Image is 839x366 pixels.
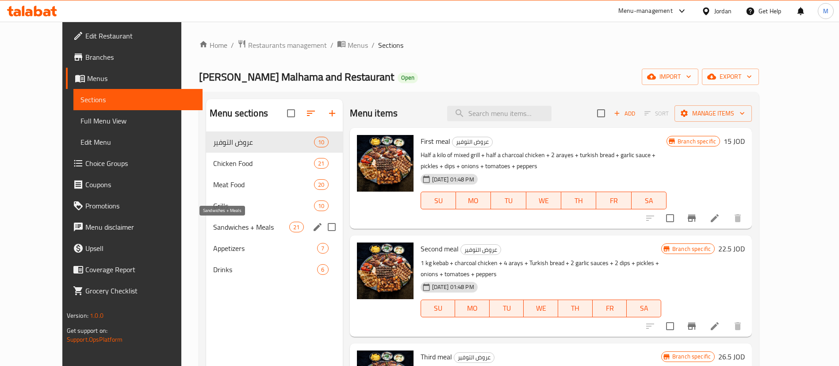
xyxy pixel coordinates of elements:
div: عروض التوفير [452,137,493,147]
span: Get support on: [67,325,107,336]
button: TU [490,300,524,317]
h2: Menu sections [210,107,268,120]
div: عروض التوفير [213,137,314,147]
input: search [447,106,552,121]
span: Promotions [85,200,195,211]
div: Appetizers7 [206,238,343,259]
span: Choice Groups [85,158,195,169]
h2: Menu items [350,107,398,120]
span: SU [425,302,452,315]
span: Select to update [661,317,679,335]
a: Support.OpsPlatform [67,334,123,345]
nav: breadcrumb [199,39,759,51]
div: عروض التوفير [460,244,501,255]
a: Restaurants management [238,39,327,51]
a: Grocery Checklist [66,280,203,301]
a: Coverage Report [66,259,203,280]
span: Drinks [213,264,317,275]
span: export [709,71,752,82]
div: items [314,179,328,190]
span: First meal [421,135,450,148]
span: Sort sections [300,103,322,124]
span: [DATE] 01:48 PM [429,283,478,291]
span: 7 [318,244,328,253]
span: Add [613,108,636,119]
div: items [289,222,303,232]
span: [DATE] 01:48 PM [429,175,478,184]
a: Edit menu item [709,321,720,331]
span: عروض التوفير [461,245,501,255]
a: Edit Restaurant [66,25,203,46]
span: Select all sections [282,104,300,123]
div: عروض التوفير10 [206,131,343,153]
span: TH [562,302,589,315]
div: Chicken Food21 [206,153,343,174]
span: Appetizers [213,243,317,254]
div: items [314,158,328,169]
div: Grills10 [206,195,343,216]
button: WE [526,192,561,209]
span: import [649,71,691,82]
span: Meat Food [213,179,314,190]
a: Menu disclaimer [66,216,203,238]
button: delete [727,208,748,229]
a: Coupons [66,174,203,195]
span: Menu disclaimer [85,222,195,232]
span: Manage items [682,108,745,119]
button: TU [491,192,526,209]
span: Menus [87,73,195,84]
img: Second meal [357,243,414,299]
span: 10 [314,202,328,210]
span: Select section first [639,107,674,120]
span: Chicken Food [213,158,314,169]
button: Add [610,107,639,120]
button: MO [455,300,490,317]
span: Version: [67,310,88,321]
button: delete [727,316,748,337]
span: Upsell [85,243,195,254]
span: FR [600,194,628,207]
div: Drinks6 [206,259,343,280]
span: Branches [85,52,195,62]
span: Third meal [421,350,452,363]
span: Branch specific [669,352,714,361]
button: FR [593,300,627,317]
span: Select section [592,104,610,123]
a: Branches [66,46,203,68]
span: FR [596,302,624,315]
div: عروض التوفير [454,352,494,363]
span: 1.0.0 [90,310,103,321]
a: Menus [337,39,368,51]
a: Menus [66,68,203,89]
span: Sections [80,94,195,105]
button: Manage items [674,105,752,122]
span: Grocery Checklist [85,285,195,296]
li: / [231,40,234,50]
button: TH [561,192,596,209]
div: Sandwiches + Meals21edit [206,216,343,238]
span: Edit Restaurant [85,31,195,41]
span: WE [527,302,555,315]
span: TU [494,194,522,207]
button: WE [524,300,558,317]
div: items [317,243,328,254]
button: Branch-specific-item [681,316,702,337]
div: Open [398,73,418,83]
li: / [372,40,375,50]
span: Open [398,74,418,81]
button: edit [311,220,324,234]
div: Meat Food20 [206,174,343,195]
span: Branch specific [669,245,714,253]
span: 20 [314,181,328,189]
span: 6 [318,266,328,274]
span: TH [565,194,593,207]
span: Grills [213,200,314,211]
span: عروض التوفير [452,137,492,147]
div: Menu-management [618,6,673,16]
span: Edit Menu [80,137,195,147]
div: items [314,200,328,211]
